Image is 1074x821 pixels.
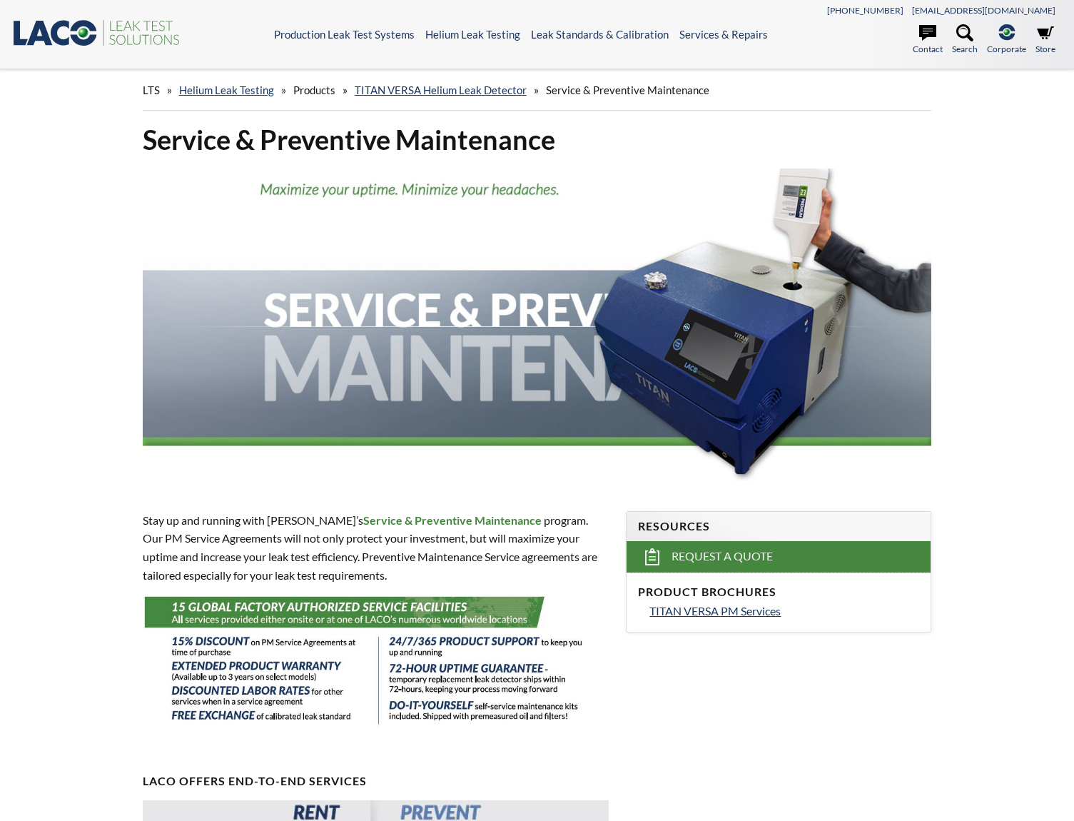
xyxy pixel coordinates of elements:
[363,513,542,527] strong: Service & Preventive Maintenance
[649,604,781,618] span: TITAN VERSA PM Services
[355,84,527,96] a: TITAN VERSA Helium Leak Detector
[143,168,932,484] img: Service & Preventative Maintenance header
[952,24,978,56] a: Search
[912,5,1055,16] a: [EMAIL_ADDRESS][DOMAIN_NAME]
[143,595,609,728] img: PM_Services-Details.JPG
[827,5,903,16] a: [PHONE_NUMBER]
[913,24,943,56] a: Contact
[638,519,919,534] h4: Resources
[293,84,335,96] span: Products
[143,774,609,789] h4: LACO offers End-to-End Services
[1035,24,1055,56] a: Store
[143,122,932,157] h1: Service & Preventive Maintenance
[672,549,773,564] span: Request a Quote
[679,28,768,41] a: Services & Repairs
[143,511,609,584] p: Stay up and running with [PERSON_NAME]’s program. Our PM Service Agreements will not only protect...
[638,585,919,600] h4: Product Brochures
[987,42,1026,56] span: Corporate
[274,28,415,41] a: Production Leak Test Systems
[546,84,709,96] span: Service & Preventive Maintenance
[143,84,160,96] span: LTS
[649,602,919,620] a: TITAN VERSA PM Services
[179,84,274,96] a: Helium Leak Testing
[143,70,932,111] div: » » » »
[425,28,520,41] a: Helium Leak Testing
[531,28,669,41] a: Leak Standards & Calibration
[627,541,931,573] a: Request a Quote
